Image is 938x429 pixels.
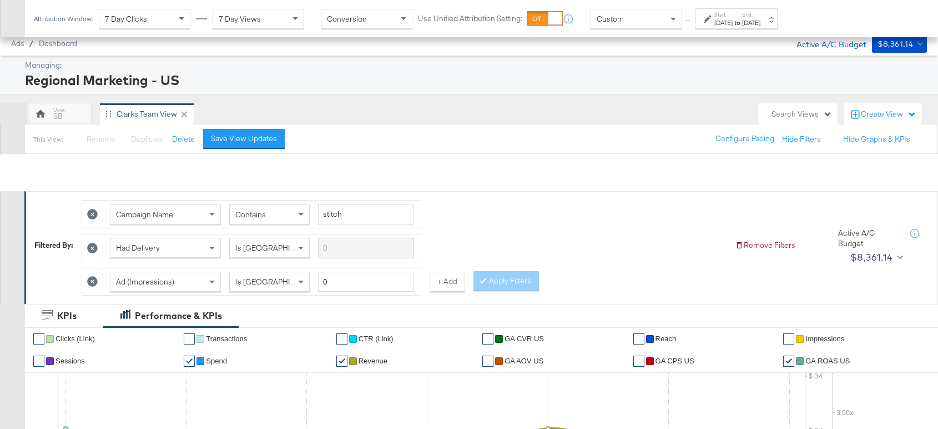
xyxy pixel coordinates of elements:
[872,35,927,53] button: $8,361.14
[172,134,195,144] button: Delete
[861,109,916,120] div: Create View
[418,13,522,24] label: Use Unified Attribution Setting:
[430,272,465,292] button: + Add
[482,356,493,367] a: ✔
[336,356,347,367] a: ✔
[33,135,63,144] div: This View:
[116,277,174,287] span: Ad (Impressions)
[105,14,147,24] span: 7 Day Clicks
[25,60,924,71] div: Managing:
[714,11,733,18] label: Start:
[34,240,73,251] div: Filtered By:
[235,243,320,253] span: Is [GEOGRAPHIC_DATA]
[184,333,195,345] a: ✔
[336,333,347,345] a: ✔
[327,14,367,24] span: Conversion
[505,357,543,365] span: GA AOV US
[135,310,222,322] div: Performance & KPIs
[846,248,905,266] button: $8,361.14
[184,356,195,367] a: ✔
[482,333,493,345] a: ✔
[105,111,112,117] div: Drag to reorder tab
[53,111,63,122] div: SB
[655,357,694,365] span: GA CPS US
[318,238,414,258] input: Enter a search term
[785,35,866,52] div: Active A/C Budget
[805,335,844,343] span: Impressions
[505,335,544,343] span: GA CVR US
[24,39,39,48] span: /
[39,39,77,48] a: Dashboard
[838,228,899,248] div: Active A/C Budget
[11,39,24,48] span: Ads
[708,129,782,149] button: Configure Pacing
[655,335,677,343] span: Reach
[116,209,173,220] span: Campaign Name
[782,134,821,144] button: Hide Filters
[33,333,44,345] a: ✔
[878,37,914,51] div: $8,361.14
[597,14,624,24] span: Custom
[318,204,414,225] input: Enter a search term
[843,134,910,144] button: Hide Graphs & KPIs
[235,277,320,287] span: Is [GEOGRAPHIC_DATA]
[733,18,742,27] strong: to
[735,240,795,251] button: Remove Filters
[219,14,261,24] span: 7 Day Views
[56,357,85,365] span: Sessions
[203,129,285,149] button: Save View Updates
[850,249,893,266] div: $8,361.14
[56,335,95,343] span: Clicks (Link)
[318,272,414,292] input: Enter a number
[633,356,644,367] a: ✔
[633,333,644,345] a: ✔
[116,243,160,253] span: Had Delivery
[683,19,694,23] span: ↑
[742,11,760,18] label: End:
[783,333,794,345] a: ✔
[206,335,247,343] span: Transactions
[57,310,77,322] div: KPIs
[211,133,277,144] div: Save View Updates
[25,71,924,89] div: Regional Marketing - US
[235,209,266,220] span: Contains
[33,15,93,23] div: Attribution Window:
[742,18,760,27] div: [DATE]
[87,134,115,144] span: Rename
[117,109,177,119] div: Clarks Team View
[131,134,164,144] span: Duplicate
[359,357,387,365] span: Revenue
[714,18,733,27] div: [DATE]
[359,335,394,343] span: CTR (Link)
[206,357,227,365] span: Spend
[33,356,44,367] a: ✔
[783,356,794,367] a: ✔
[805,357,850,365] span: GA ROAS US
[771,109,832,119] div: Search Views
